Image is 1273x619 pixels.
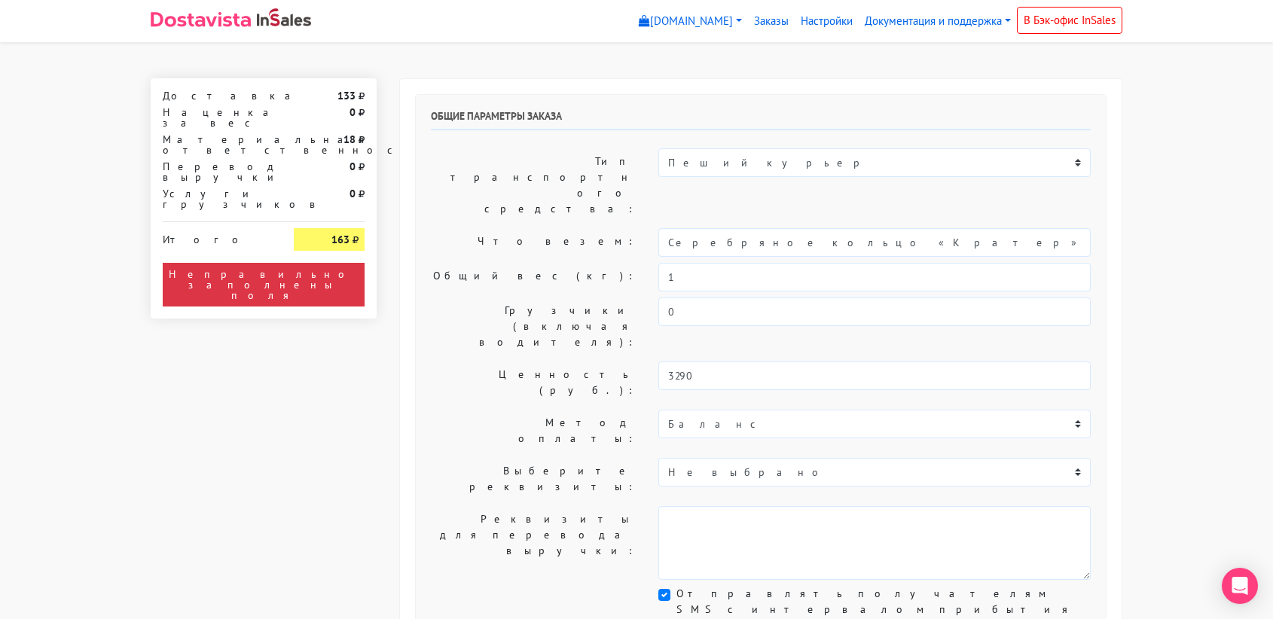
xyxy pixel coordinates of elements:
strong: 133 [337,89,356,102]
a: Заказы [748,7,795,36]
a: Настройки [795,7,859,36]
label: Метод оплаты: [420,410,647,452]
label: Реквизиты для перевода выручки: [420,506,647,580]
label: Ценность (руб.): [420,361,647,404]
div: Наценка за вес [151,107,282,128]
label: Грузчики (включая водителя): [420,297,647,355]
a: [DOMAIN_NAME] [633,7,748,36]
div: Перевод выручки [151,161,282,182]
strong: 163 [331,233,350,246]
img: InSales [257,8,311,26]
div: Доставка [151,90,282,101]
img: Dostavista - срочная курьерская служба доставки [151,12,251,27]
div: Услуги грузчиков [151,188,282,209]
a: Документация и поддержка [859,7,1017,36]
strong: 0 [350,160,356,173]
label: Выберите реквизиты: [420,458,647,500]
div: Неправильно заполнены поля [163,263,365,306]
label: Общий вес (кг): [420,263,647,291]
label: Что везем: [420,228,647,257]
strong: 0 [350,187,356,200]
a: В Бэк-офис InSales [1017,7,1122,34]
strong: 0 [350,105,356,119]
div: Open Intercom Messenger [1222,568,1258,604]
strong: 18 [343,133,356,146]
div: Материальная ответственность [151,134,282,155]
div: Итого [163,228,271,245]
h6: Общие параметры заказа [431,110,1091,130]
label: Тип транспортного средства: [420,148,647,222]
